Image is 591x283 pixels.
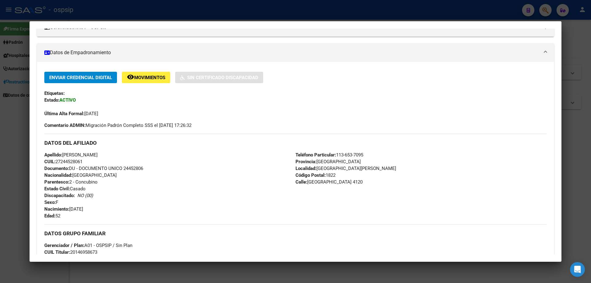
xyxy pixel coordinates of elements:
[295,159,316,164] strong: Provincia:
[44,123,86,128] strong: Comentario ADMIN:
[37,43,554,62] mat-expansion-panel-header: Datos de Empadronamiento
[570,262,585,277] div: Open Intercom Messenger
[295,166,316,171] strong: Localidad:
[77,193,93,198] i: NO (00)
[44,166,69,171] strong: Documento:
[295,159,361,164] span: [GEOGRAPHIC_DATA]
[44,97,59,103] strong: Estado:
[44,72,117,83] button: Enviar Credencial Digital
[295,172,336,178] span: 1822
[122,72,170,83] button: Movimientos
[44,200,58,205] span: F
[44,230,547,237] h3: DATOS GRUPO FAMILIAR
[134,75,165,80] span: Movimientos
[59,97,76,103] strong: ACTIVO
[44,249,97,255] span: 20146958673
[295,179,307,185] strong: Calle:
[44,243,84,248] strong: Gerenciador / Plan:
[187,75,258,80] span: Sin Certificado Discapacidad
[295,166,396,171] span: [GEOGRAPHIC_DATA][PERSON_NAME]
[49,75,112,80] span: Enviar Credencial Digital
[44,213,55,219] strong: Edad:
[127,73,134,81] mat-icon: remove_red_eye
[44,206,83,212] span: [DATE]
[44,213,60,219] span: 52
[44,172,117,178] span: [GEOGRAPHIC_DATA]
[44,152,98,158] span: [PERSON_NAME]
[44,139,547,146] h3: DATOS DEL AFILIADO
[44,152,62,158] strong: Apellido:
[44,249,70,255] strong: CUIL Titular:
[44,111,84,116] strong: Última Alta Formal:
[295,152,363,158] span: 113-653-7095
[44,179,69,185] strong: Parentesco:
[44,179,98,185] span: 2 - Concubino
[44,49,539,56] mat-panel-title: Datos de Empadronamiento
[175,72,263,83] button: Sin Certificado Discapacidad
[44,172,72,178] strong: Nacionalidad:
[44,186,86,192] span: Casado
[44,166,143,171] span: DU - DOCUMENTO UNICO 24452806
[44,159,82,164] span: 27244528061
[44,111,98,116] span: [DATE]
[44,243,132,248] span: A01 - OSPSIP / Sin Plan
[44,122,191,129] span: Migración Padrón Completo SSS el [DATE] 17:26:32
[44,91,65,96] strong: Etiquetas:
[44,186,70,192] strong: Estado Civil:
[44,159,55,164] strong: CUIL:
[44,193,75,198] strong: Discapacitado:
[295,152,336,158] strong: Teléfono Particular:
[295,179,363,185] span: [GEOGRAPHIC_DATA] 4120
[44,206,69,212] strong: Nacimiento:
[44,200,56,205] strong: Sexo:
[295,172,326,178] strong: Código Postal:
